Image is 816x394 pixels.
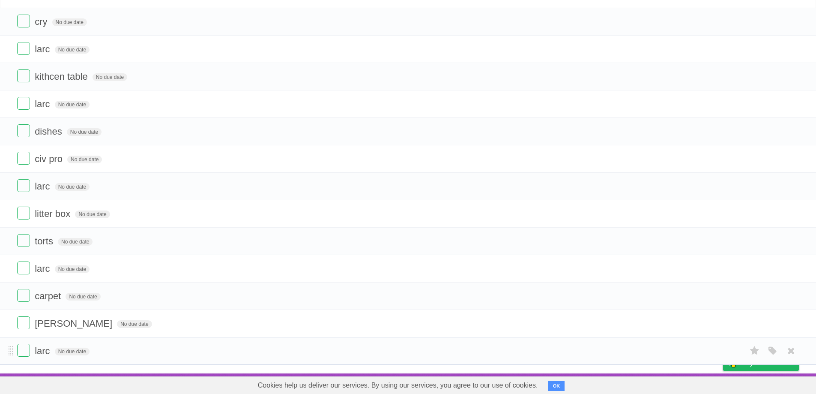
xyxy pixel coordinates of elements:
[17,289,30,302] label: Done
[35,126,64,137] span: dishes
[66,293,100,301] span: No due date
[17,207,30,220] label: Done
[35,291,63,301] span: carpet
[17,124,30,137] label: Done
[17,42,30,55] label: Done
[55,46,90,54] span: No due date
[17,344,30,357] label: Done
[58,238,93,246] span: No due date
[17,97,30,110] label: Done
[55,348,90,355] span: No due date
[117,320,152,328] span: No due date
[35,99,52,109] span: larc
[548,381,565,391] button: OK
[745,376,799,392] a: Suggest a feature
[17,179,30,192] label: Done
[55,183,90,191] span: No due date
[741,355,795,370] span: Buy me a coffee
[637,376,672,392] a: Developers
[52,18,87,26] span: No due date
[17,316,30,329] label: Done
[55,101,90,108] span: No due date
[17,69,30,82] label: Done
[35,44,52,54] span: larc
[35,153,65,164] span: civ pro
[67,156,102,163] span: No due date
[35,71,90,82] span: kithcen table
[747,344,763,358] label: Star task
[683,376,702,392] a: Terms
[35,181,52,192] span: larc
[55,265,90,273] span: No due date
[35,318,114,329] span: [PERSON_NAME]
[249,377,547,394] span: Cookies help us deliver our services. By using our services, you agree to our use of cookies.
[17,15,30,27] label: Done
[17,262,30,274] label: Done
[712,376,734,392] a: Privacy
[67,128,102,136] span: No due date
[17,234,30,247] label: Done
[35,236,55,247] span: torts
[35,16,49,27] span: cry
[35,208,72,219] span: litter box
[35,346,52,356] span: larc
[609,376,627,392] a: About
[35,263,52,274] span: larc
[75,211,110,218] span: No due date
[17,152,30,165] label: Done
[93,73,127,81] span: No due date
